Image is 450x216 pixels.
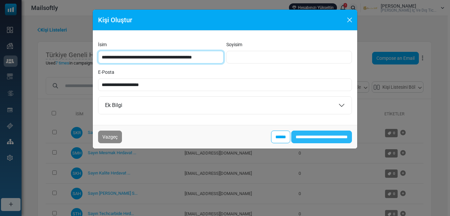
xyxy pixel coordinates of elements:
label: E-Posta [98,69,114,76]
button: Ek Bilgi [98,97,352,114]
button: Vazgeç [98,131,122,143]
h5: Kişi Oluştur [98,15,132,25]
button: Close [345,15,355,25]
label: İsim [98,41,107,48]
label: Soyisim [226,41,242,48]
